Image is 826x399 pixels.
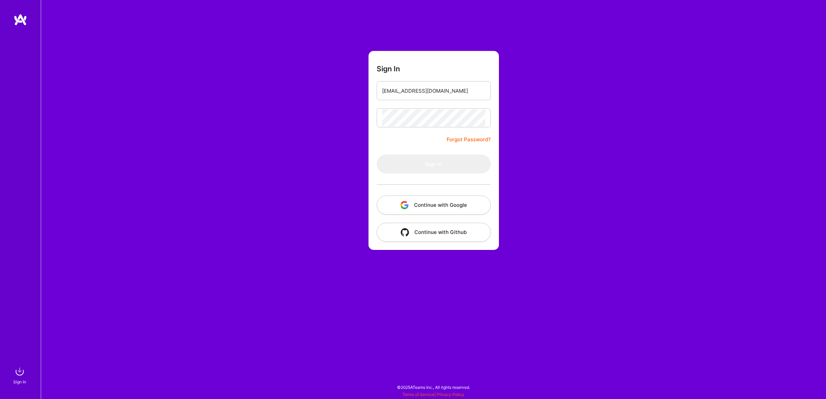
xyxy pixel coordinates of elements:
[447,135,491,144] a: Forgot Password?
[13,365,26,378] img: sign in
[402,392,464,397] span: |
[13,378,26,385] div: Sign In
[377,155,491,174] button: Sign In
[402,392,434,397] a: Terms of Service
[401,228,409,236] img: icon
[377,196,491,215] button: Continue with Google
[377,65,400,73] h3: Sign In
[382,82,485,99] input: Email...
[437,392,464,397] a: Privacy Policy
[14,14,27,26] img: logo
[400,201,409,209] img: icon
[377,223,491,242] button: Continue with Github
[41,379,826,396] div: © 2025 ATeams Inc., All rights reserved.
[14,365,26,385] a: sign inSign In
